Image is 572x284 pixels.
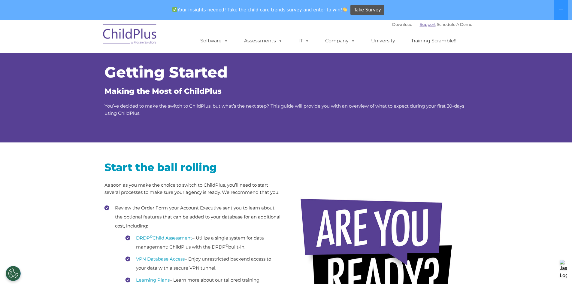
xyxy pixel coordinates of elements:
[104,103,464,116] span: You’ve decided to make the switch to ChildPlus, but what’s the next step? This guide will provide...
[238,35,289,47] a: Assessments
[136,256,185,262] a: VPN Database Access
[420,22,436,27] a: Support
[354,5,381,15] span: Take Survey
[319,35,361,47] a: Company
[350,5,384,15] a: Take Survey
[126,234,282,252] li: – Utilize a single system for data management: ChildPlus with the DRDP built-in.
[100,20,160,50] img: ChildPlus by Procare Solutions
[292,35,315,47] a: IT
[392,22,413,27] a: Download
[225,243,228,248] sup: ©
[437,22,472,27] a: Schedule A Demo
[126,255,282,273] li: – Enjoy unrestricted backend access to your data with a secure VPN tunnel.
[405,35,462,47] a: Training Scramble!!
[194,35,234,47] a: Software
[104,160,282,174] h2: Start the ball rolling
[104,87,222,96] span: Making the Most of ChildPlus
[150,234,153,239] sup: ©
[136,235,192,241] a: DRDP©Child Assessment
[170,4,350,16] span: Your insights needed! Take the child care trends survey and enter to win!
[172,7,177,12] img: ✅
[136,277,170,283] a: Learning Plans
[104,182,282,196] p: As soon as you make the choice to switch to ChildPlus, you’ll need to start several processes to ...
[392,22,472,27] font: |
[104,63,228,81] span: Getting Started
[6,266,21,281] button: Cookies Settings
[343,7,347,12] img: 👏
[365,35,401,47] a: University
